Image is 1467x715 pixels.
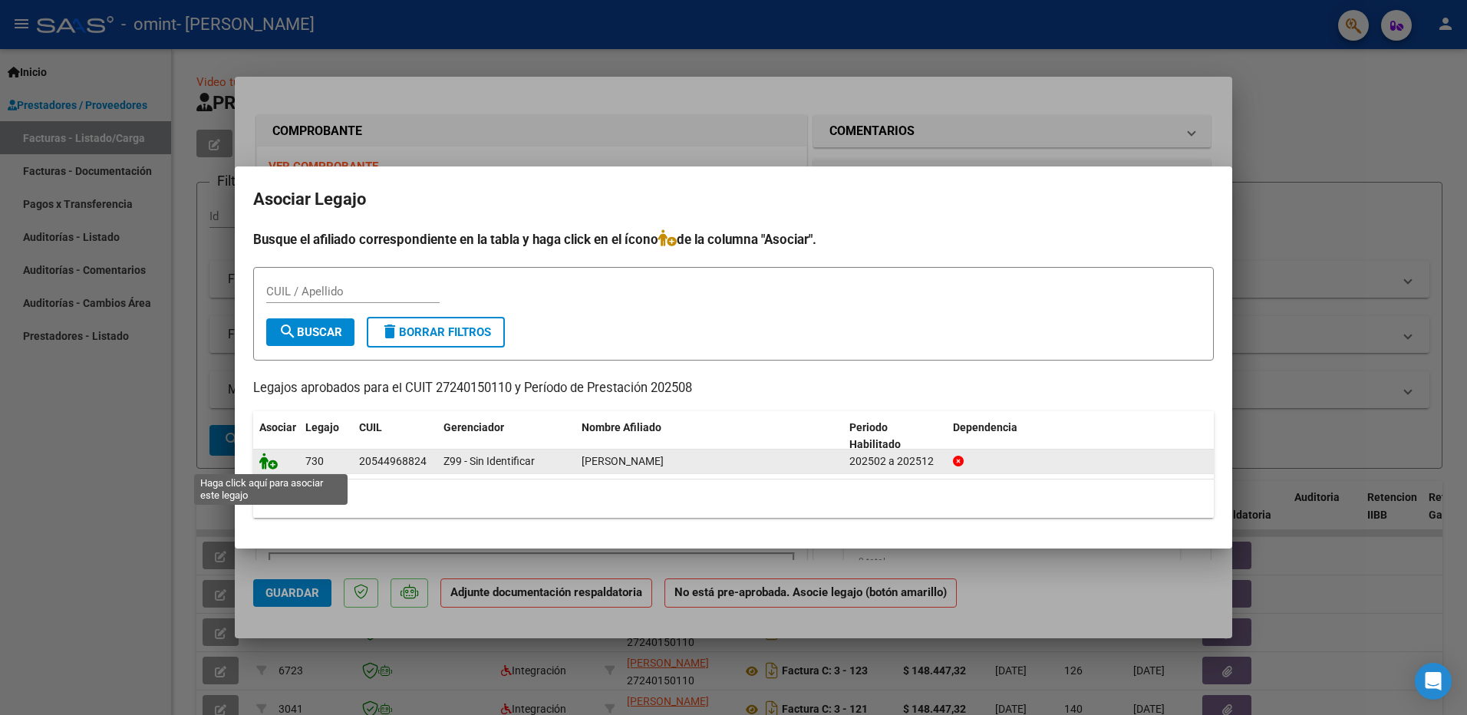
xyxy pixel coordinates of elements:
span: 730 [305,455,324,467]
span: Periodo Habilitado [849,421,901,451]
button: Borrar Filtros [367,317,505,348]
mat-icon: search [279,322,297,341]
h2: Asociar Legajo [253,185,1214,214]
p: Legajos aprobados para el CUIT 27240150110 y Período de Prestación 202508 [253,379,1214,398]
span: Legajo [305,421,339,433]
div: 202502 a 202512 [849,453,941,470]
datatable-header-cell: Gerenciador [437,411,575,462]
span: Buscar [279,325,342,339]
datatable-header-cell: Legajo [299,411,353,462]
span: Borrar Filtros [381,325,491,339]
h4: Busque el afiliado correspondiente en la tabla y haga click en el ícono de la columna "Asociar". [253,229,1214,249]
span: Z99 - Sin Identificar [443,455,535,467]
span: MAYER JOAQUIN [582,455,664,467]
datatable-header-cell: Dependencia [947,411,1215,462]
datatable-header-cell: Asociar [253,411,299,462]
div: Open Intercom Messenger [1415,663,1452,700]
datatable-header-cell: CUIL [353,411,437,462]
span: Gerenciador [443,421,504,433]
div: 1 registros [253,479,1214,518]
span: CUIL [359,421,382,433]
datatable-header-cell: Periodo Habilitado [843,411,947,462]
span: Asociar [259,421,296,433]
datatable-header-cell: Nombre Afiliado [575,411,843,462]
span: Nombre Afiliado [582,421,661,433]
span: Dependencia [953,421,1017,433]
button: Buscar [266,318,354,346]
div: 20544968824 [359,453,427,470]
mat-icon: delete [381,322,399,341]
